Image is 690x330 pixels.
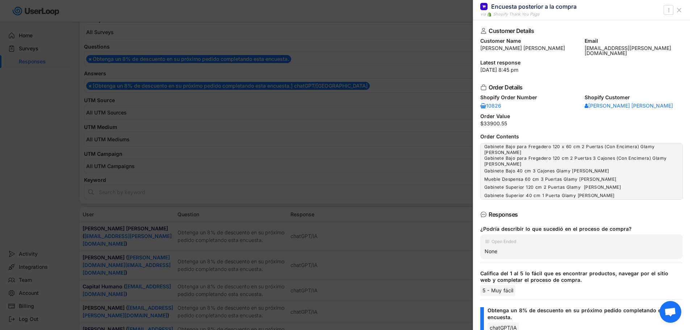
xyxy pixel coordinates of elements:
div: Customer Name [480,38,579,43]
div: ¿Podría describir lo que sucedió en el proceso de compra? [480,226,677,232]
div: Mueble Despensa 60 cm 3 Puertas Glamy [PERSON_NAME] [484,176,679,182]
div: Gabinete Superior 120 cm 2 Puertas Glamy [PERSON_NAME] [484,184,679,190]
div: Gabinete Bajo para Fregadero 120 x 60 cm 2 Puertas (Con Encimera) Glamy [PERSON_NAME] [484,144,679,155]
div: Order Details [489,84,671,90]
div: Shopify Order Number [480,95,579,100]
div: 10826 [480,103,502,108]
div: Shopify Customer [585,95,683,100]
div: Open Ended [492,239,516,244]
div: [EMAIL_ADDRESS][PERSON_NAME][DOMAIN_NAME] [585,46,683,56]
div: None [485,248,678,255]
div: Gabinete Superior 40 cm 1 Puerta Glamy [PERSON_NAME] [484,193,679,199]
div: Califica del 1 al 5 lo fácil que es encontrar productos, navegar por el sitio web y completar el ... [480,270,677,283]
div: Email [585,38,683,43]
a: Bate-papo aberto [660,301,681,323]
div: Order Contents [480,134,683,139]
div: 5 - Muy fácil [480,285,515,296]
text:  [668,6,669,14]
button:  [665,6,672,14]
div: Gabinete Bajo 40 cm 3 Cajones Glamy [PERSON_NAME] [484,168,679,174]
div: Order Value [480,114,683,119]
div: $33900.55 [480,121,683,126]
a: [PERSON_NAME] [PERSON_NAME] [585,102,673,109]
div: Customer Details [489,28,671,34]
img: 1156660_ecommerce_logo_shopify_icon%20%281%29.png [487,12,492,17]
div: Shopify Thank You Page [493,11,539,17]
a: 10826 [480,102,502,109]
div: Encuesta posterior a la compra [491,3,577,11]
div: Responses [489,212,671,217]
div: Gabinete Bajo para Fregadero 120 cm 2 Puertas 3 Cajones (Con Encimera) Glamy [PERSON_NAME] [484,155,679,167]
div: [PERSON_NAME] [PERSON_NAME] [480,46,579,51]
div: [PERSON_NAME] [PERSON_NAME] [585,103,673,108]
div: [DATE] 8:45 pm [480,67,683,72]
div: Obtenga un 8% de descuento en su próximo pedido completando esta encuesta. [488,307,677,320]
div: via [480,11,486,17]
div: Latest response [480,60,683,65]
